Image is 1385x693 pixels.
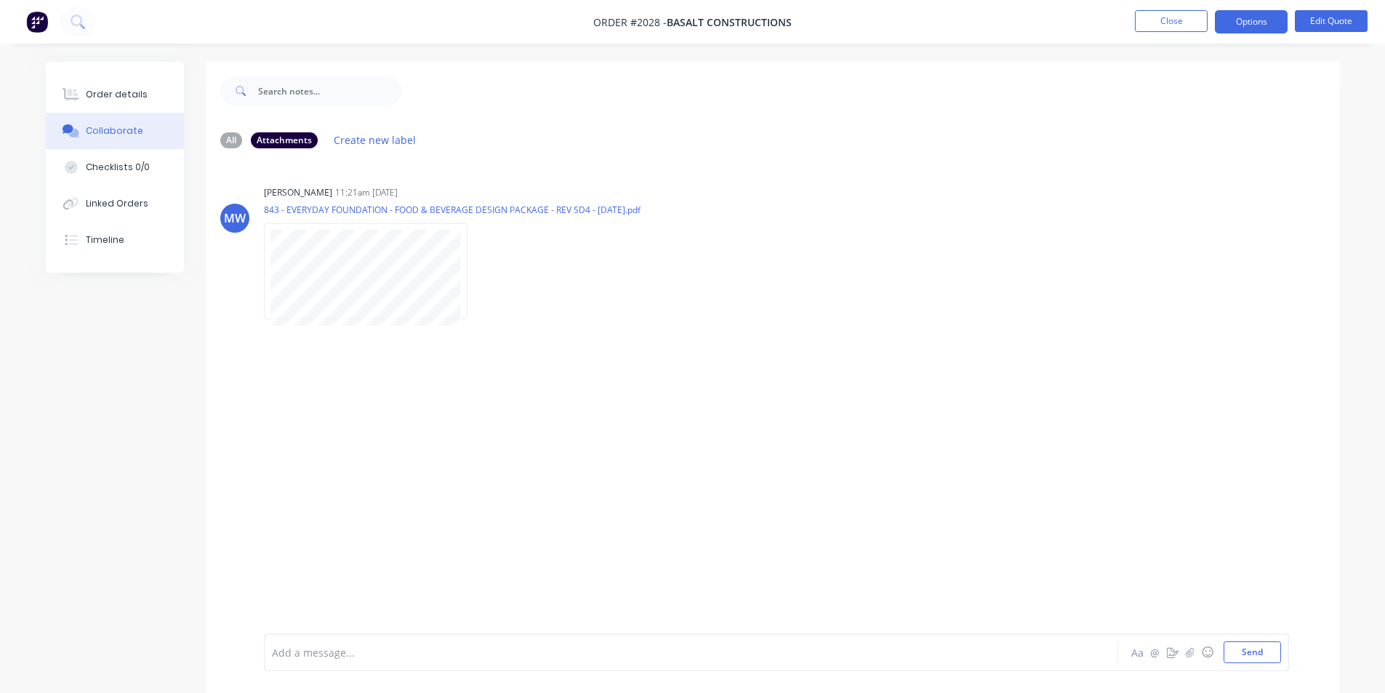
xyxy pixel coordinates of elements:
button: Edit Quote [1295,10,1368,32]
div: All [220,132,242,148]
button: Close [1135,10,1208,32]
button: Timeline [46,222,184,258]
button: Send [1224,641,1281,663]
div: [PERSON_NAME] [264,186,332,199]
div: Checklists 0/0 [86,161,150,174]
input: Search notes... [258,76,402,105]
button: Aa [1129,644,1147,661]
button: Options [1215,10,1288,33]
span: Basalt Constructions [667,15,792,29]
div: MW [224,209,246,227]
span: Order #2028 - [593,15,667,29]
div: 11:21am [DATE] [335,186,398,199]
p: 843 - EVERYDAY FOUNDATION - FOOD & BEVERAGE DESIGN PACKAGE - REV SD4 - [DATE].pdf [264,204,641,216]
button: Create new label [326,130,424,150]
button: Collaborate [46,113,184,149]
div: Order details [86,88,148,101]
div: Timeline [86,233,124,247]
div: Attachments [251,132,318,148]
button: Linked Orders [46,185,184,222]
div: Collaborate [86,124,143,137]
button: ☺ [1199,644,1216,661]
div: Linked Orders [86,197,148,210]
img: Factory [26,11,48,33]
button: @ [1147,644,1164,661]
button: Order details [46,76,184,113]
button: Checklists 0/0 [46,149,184,185]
